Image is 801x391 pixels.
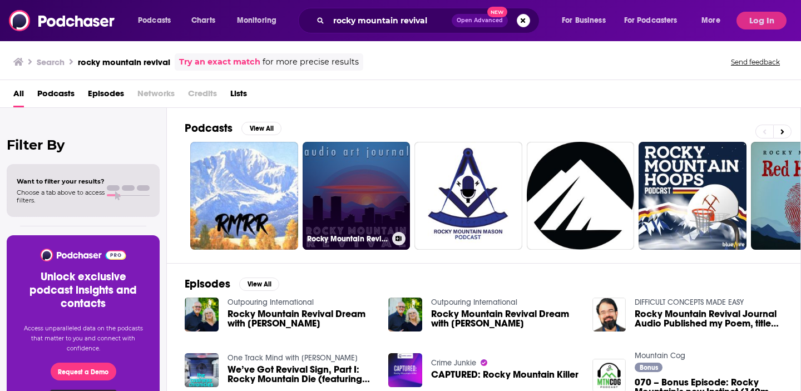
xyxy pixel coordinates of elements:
h3: Rocky Mountain Revival [307,234,388,244]
a: We’ve Got Revival Sign, Part I: Rocky Mountain Die (featuring Shannon from One Crime at a Time) [228,365,375,384]
img: Rocky Mountain Revival Dream with Brad Brittsan [388,298,422,331]
button: open menu [554,12,620,29]
button: open menu [229,12,291,29]
h3: rocky mountain revival [78,57,170,67]
span: We’ve Got Revival Sign, Part I: Rocky Mountain Die (featuring [PERSON_NAME] from One Crime at a T... [228,365,375,384]
button: Open AdvancedNew [452,14,508,27]
img: CAPTURED: Rocky Mountain Killer [388,353,422,387]
img: Rocky Mountain Revival Journal Audio Published my Poem, titled "Ecstasy". [592,298,626,331]
img: Podchaser - Follow, Share and Rate Podcasts [9,10,116,31]
h2: Filter By [7,137,160,153]
span: For Podcasters [624,13,678,28]
a: Try an exact match [179,56,260,68]
a: Rocky Mountain Revival Dream with Brad Brittsan [431,309,579,328]
h3: Search [37,57,65,67]
span: Podcasts [138,13,171,28]
a: Rocky Mountain Revival [303,142,411,250]
button: open menu [130,12,185,29]
span: Networks [137,85,175,107]
a: Mountain Cog [635,351,685,360]
a: Episodes [88,85,124,107]
p: Access unparalleled data on the podcasts that matter to you and connect with confidence. [20,324,146,354]
img: Podchaser - Follow, Share and Rate Podcasts [39,249,127,261]
span: Choose a tab above to access filters. [17,189,105,204]
a: Rocky Mountain Revival Journal Audio Published my Poem, titled "Ecstasy". [635,309,783,328]
a: Rocky Mountain Revival Dream with Brad Brittsan [228,309,375,328]
span: For Business [562,13,606,28]
a: Lists [230,85,247,107]
a: Crime Junkie [431,358,476,368]
a: CAPTURED: Rocky Mountain Killer [431,370,578,379]
span: for more precise results [263,56,359,68]
span: Rocky Mountain Revival Dream with [PERSON_NAME] [228,309,375,328]
a: Outpouring International [228,298,314,307]
button: View All [239,278,279,291]
h3: Unlock exclusive podcast insights and contacts [20,270,146,310]
a: PodcastsView All [185,121,281,135]
span: Credits [188,85,217,107]
h2: Episodes [185,277,230,291]
button: open menu [694,12,734,29]
img: We’ve Got Revival Sign, Part I: Rocky Mountain Die (featuring Shannon from One Crime at a Time) [185,353,219,387]
span: Bonus [640,364,658,371]
span: New [487,7,507,17]
span: Open Advanced [457,18,503,23]
span: Want to filter your results? [17,177,105,185]
img: Rocky Mountain Revival Dream with Brad Brittsan [185,298,219,331]
input: Search podcasts, credits, & more... [329,12,452,29]
button: Send feedback [728,57,783,67]
span: More [701,13,720,28]
a: Podcasts [37,85,75,107]
a: EpisodesView All [185,277,279,291]
h2: Podcasts [185,121,233,135]
a: DIFFICULT CONCEPTS MADE EASY [635,298,744,307]
button: Log In [736,12,787,29]
button: open menu [617,12,694,29]
span: Rocky Mountain Revival Dream with [PERSON_NAME] [431,309,579,328]
span: Charts [191,13,215,28]
a: One Track Mind with Ryan Luis Rodriguez [228,353,358,363]
span: Monitoring [237,13,276,28]
div: Search podcasts, credits, & more... [309,8,550,33]
a: Charts [184,12,222,29]
a: All [13,85,24,107]
a: Outpouring International [431,298,517,307]
button: Request a Demo [51,363,116,380]
button: View All [241,122,281,135]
